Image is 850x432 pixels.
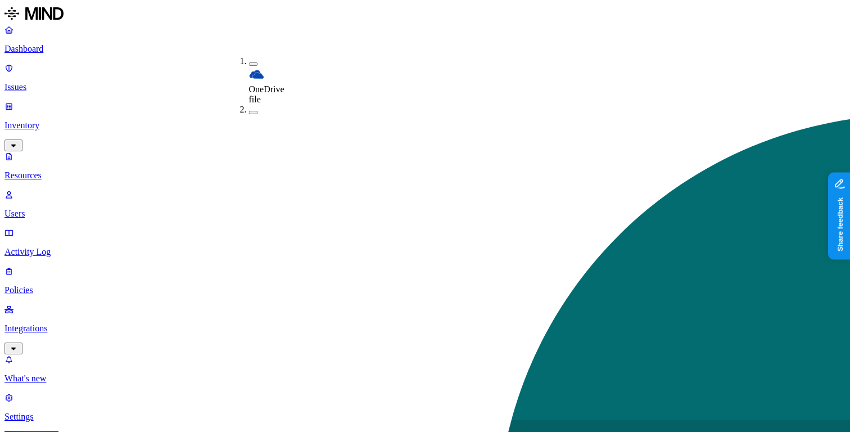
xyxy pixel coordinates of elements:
p: Activity Log [4,247,846,257]
a: Dashboard [4,25,846,54]
a: Issues [4,63,846,92]
p: Dashboard [4,44,846,54]
p: Settings [4,412,846,422]
p: Users [4,209,846,219]
a: Users [4,190,846,219]
a: Resources [4,151,846,181]
img: MIND [4,4,64,22]
img: onedrive.svg [249,66,265,82]
p: Integrations [4,323,846,334]
a: Inventory [4,101,846,150]
a: MIND [4,4,846,25]
p: What's new [4,373,846,384]
a: What's new [4,354,846,384]
p: Policies [4,285,846,295]
span: OneDrive file [249,84,284,104]
a: Activity Log [4,228,846,257]
p: Issues [4,82,846,92]
a: Settings [4,393,846,422]
a: Integrations [4,304,846,353]
a: Policies [4,266,846,295]
p: Resources [4,170,846,181]
p: Inventory [4,120,846,130]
